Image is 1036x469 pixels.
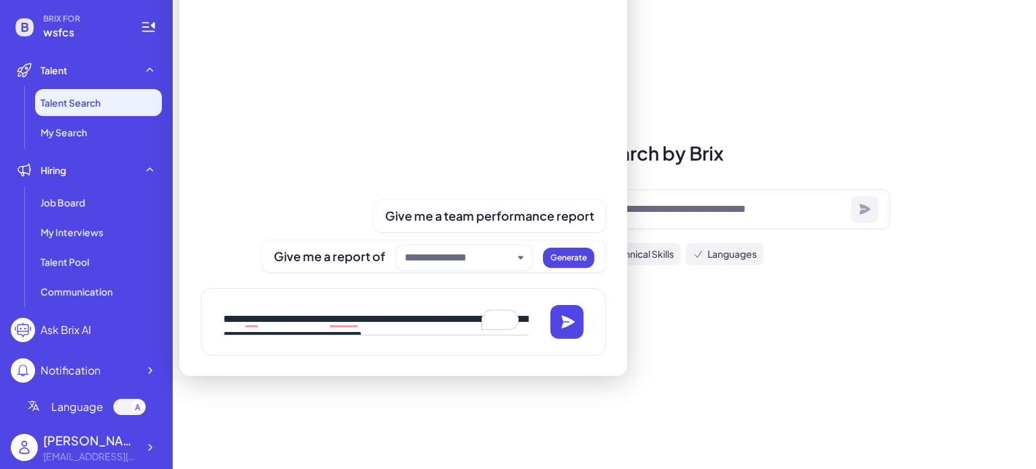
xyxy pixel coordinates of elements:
[40,196,85,209] span: Job Board
[43,24,124,40] span: wsfcs
[43,449,138,464] div: freichdelapp@wsfcs.k12.nc.us
[40,362,100,379] div: Notification
[40,322,91,338] div: Ask Brix AI
[40,255,89,269] span: Talent Pool
[40,126,87,139] span: My Search
[40,63,67,77] span: Talent
[40,96,100,109] span: Talent Search
[40,225,103,239] span: My Interviews
[609,247,674,261] span: Technical Skills
[40,285,113,298] span: Communication
[43,431,138,449] div: delapp
[40,163,66,177] span: Hiring
[43,13,124,24] span: BRIX FOR
[51,399,103,415] span: Language
[708,247,757,261] span: Languages
[11,434,38,461] img: user_logo.png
